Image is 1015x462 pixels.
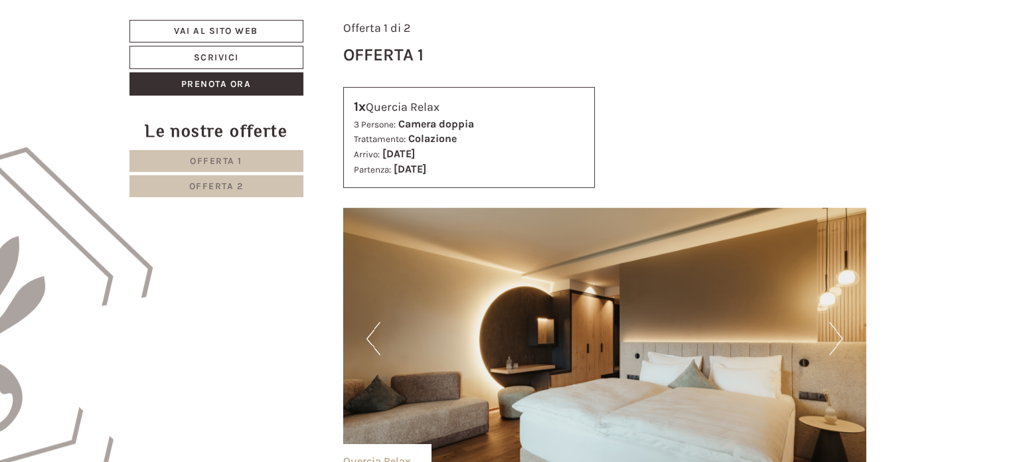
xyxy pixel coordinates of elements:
div: Offerta 1 [343,42,424,67]
small: Arrivo: [354,149,380,159]
small: Trattamento: [354,134,406,144]
div: Hotel B&B Feldmessner [20,38,208,49]
div: Le nostre offerte [129,119,303,143]
a: Prenota ora [129,72,303,96]
a: Vai al sito web [129,20,303,42]
div: Quercia Relax [354,98,584,117]
small: 3 Persone: [354,119,396,129]
button: Next [829,322,843,355]
button: Invia [453,350,522,373]
b: Camera doppia [398,117,474,130]
span: Offerta 2 [189,181,244,192]
b: 1x [354,99,366,114]
small: 15:39 [20,64,208,74]
b: Colazione [408,132,457,145]
b: [DATE] [394,163,426,175]
small: Partenza: [354,165,391,175]
span: Offerta 1 di 2 [343,21,410,35]
a: Scrivici [129,46,303,69]
button: Previous [366,322,380,355]
div: venerdì [232,10,290,33]
div: Buon giorno, come possiamo aiutarla? [10,36,215,76]
b: [DATE] [382,147,415,160]
span: Offerta 1 [190,155,242,167]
